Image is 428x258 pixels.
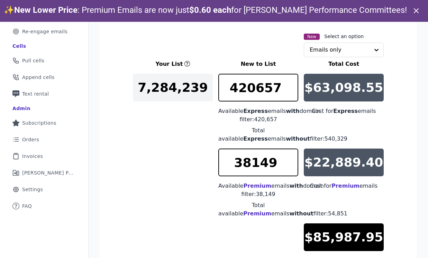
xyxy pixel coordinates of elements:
[22,153,43,160] span: Invoices
[286,108,299,114] span: with
[304,60,384,68] h3: Total Cost
[22,136,39,143] span: Orders
[304,182,384,190] div: Cost for emails
[290,183,303,189] span: with
[6,198,83,214] a: FAQ
[218,126,298,143] div: Total available emails filter: 540,329
[304,230,383,244] p: $85,987.95
[6,182,83,197] a: Settings
[22,74,55,81] span: Append cells
[243,135,268,142] span: Express
[6,115,83,131] a: Subscriptions
[218,201,298,218] div: Total available emails filter: 54,851
[304,155,383,169] p: $22,889.40
[6,149,83,164] a: Invoices
[6,165,83,180] a: [PERSON_NAME] Performance
[218,182,298,198] div: Available emails domain filter: 38,149
[12,105,30,112] div: Admin
[12,43,26,50] div: Cells
[331,183,359,189] span: Premium
[324,33,364,40] label: Select an option
[6,132,83,147] a: Orders
[304,107,384,115] div: Cost for emails
[22,90,49,97] span: Text rental
[6,24,83,39] a: Re-engage emails
[22,203,32,210] span: FAQ
[218,60,298,68] h3: New to List
[333,108,358,114] span: Express
[218,107,298,124] div: Available emails domain filter: 420,657
[304,81,383,95] p: $63,098.55
[6,86,83,101] a: Text rental
[138,81,208,95] p: 7,284,239
[22,119,56,126] span: Subscriptions
[243,210,271,217] span: Premium
[304,34,320,40] span: New
[22,169,74,176] span: [PERSON_NAME] Performance
[6,70,83,85] a: Append cells
[243,108,268,114] span: Express
[156,60,183,68] h3: Your List
[6,53,83,68] a: Pull cells
[243,183,271,189] span: Premium
[22,186,43,193] span: Settings
[289,210,313,217] span: without
[22,57,44,64] span: Pull cells
[22,28,67,35] span: Re-engage emails
[286,135,310,142] span: without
